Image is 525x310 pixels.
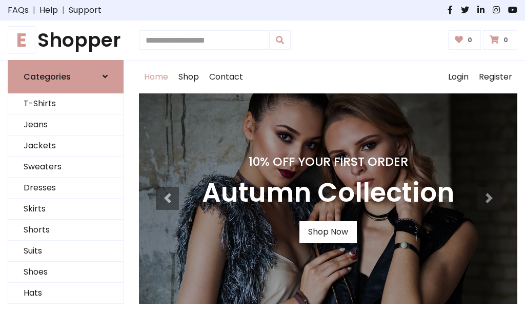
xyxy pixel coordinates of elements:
[69,4,102,16] a: Support
[8,4,29,16] a: FAQs
[8,220,123,241] a: Shorts
[204,61,248,93] a: Contact
[173,61,204,93] a: Shop
[8,262,123,283] a: Shoes
[202,154,454,169] h4: 10% Off Your First Order
[299,221,357,243] a: Shop Now
[139,61,173,93] a: Home
[8,157,123,178] a: Sweaters
[483,30,517,50] a: 0
[8,199,123,220] a: Skirts
[501,35,511,45] span: 0
[29,4,39,16] span: |
[39,4,58,16] a: Help
[8,93,123,114] a: T-Shirts
[8,114,123,135] a: Jeans
[8,178,123,199] a: Dresses
[474,61,517,93] a: Register
[8,135,123,157] a: Jackets
[8,29,124,52] a: EShopper
[8,29,124,52] h1: Shopper
[448,30,481,50] a: 0
[8,283,123,304] a: Hats
[8,241,123,262] a: Suits
[443,61,474,93] a: Login
[8,26,35,54] span: E
[465,35,475,45] span: 0
[24,72,71,82] h6: Categories
[8,60,124,93] a: Categories
[202,177,454,209] h3: Autumn Collection
[58,4,69,16] span: |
